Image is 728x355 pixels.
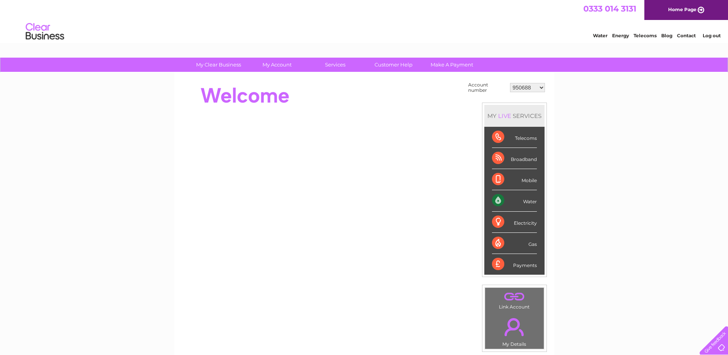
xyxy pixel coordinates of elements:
[661,33,672,38] a: Blog
[492,190,537,211] div: Water
[497,112,513,119] div: LIVE
[183,4,546,37] div: Clear Business is a trading name of Verastar Limited (registered in [GEOGRAPHIC_DATA] No. 3667643...
[492,233,537,254] div: Gas
[304,58,367,72] a: Services
[484,105,545,127] div: MY SERVICES
[485,287,544,312] td: Link Account
[485,312,544,349] td: My Details
[593,33,607,38] a: Water
[492,127,537,148] div: Telecoms
[25,20,64,43] img: logo.png
[492,254,537,275] div: Payments
[677,33,696,38] a: Contact
[612,33,629,38] a: Energy
[187,58,250,72] a: My Clear Business
[583,4,636,13] a: 0333 014 3131
[487,290,542,303] a: .
[703,33,721,38] a: Log out
[245,58,309,72] a: My Account
[420,58,484,72] a: Make A Payment
[492,169,537,190] div: Mobile
[362,58,425,72] a: Customer Help
[492,148,537,169] div: Broadband
[634,33,657,38] a: Telecoms
[492,212,537,233] div: Electricity
[466,80,508,95] td: Account number
[487,314,542,340] a: .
